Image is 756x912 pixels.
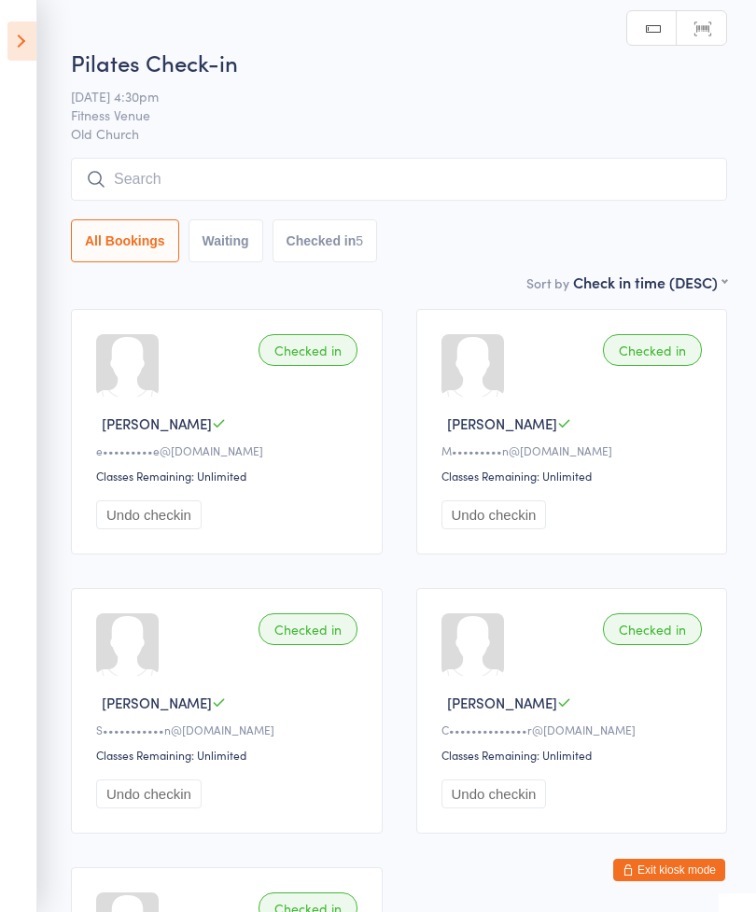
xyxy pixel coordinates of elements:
button: All Bookings [71,219,179,262]
div: C••••••••••••••r@[DOMAIN_NAME] [441,722,708,737]
span: [PERSON_NAME] [447,693,557,712]
button: Undo checkin [441,779,547,808]
span: [PERSON_NAME] [447,414,557,433]
span: [PERSON_NAME] [102,414,212,433]
h2: Pilates Check-in [71,47,727,77]
button: Undo checkin [96,779,202,808]
div: Classes Remaining: Unlimited [441,468,708,484]
div: 5 [356,233,363,248]
button: Checked in5 [273,219,378,262]
span: [DATE] 4:30pm [71,87,698,105]
div: e•••••••••e@[DOMAIN_NAME] [96,442,363,458]
button: Exit kiosk mode [613,859,725,881]
div: M•••••••••n@[DOMAIN_NAME] [441,442,708,458]
div: Checked in [259,613,357,645]
div: Checked in [603,613,702,645]
span: Fitness Venue [71,105,698,124]
div: Classes Remaining: Unlimited [96,747,363,763]
div: Checked in [259,334,357,366]
span: Old Church [71,124,727,143]
div: Classes Remaining: Unlimited [441,747,708,763]
div: Checked in [603,334,702,366]
input: Search [71,158,727,201]
button: Waiting [189,219,263,262]
div: Check in time (DESC) [573,272,727,292]
button: Undo checkin [441,500,547,529]
button: Undo checkin [96,500,202,529]
div: S•••••••••••n@[DOMAIN_NAME] [96,722,363,737]
span: [PERSON_NAME] [102,693,212,712]
div: Classes Remaining: Unlimited [96,468,363,484]
label: Sort by [526,274,569,292]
